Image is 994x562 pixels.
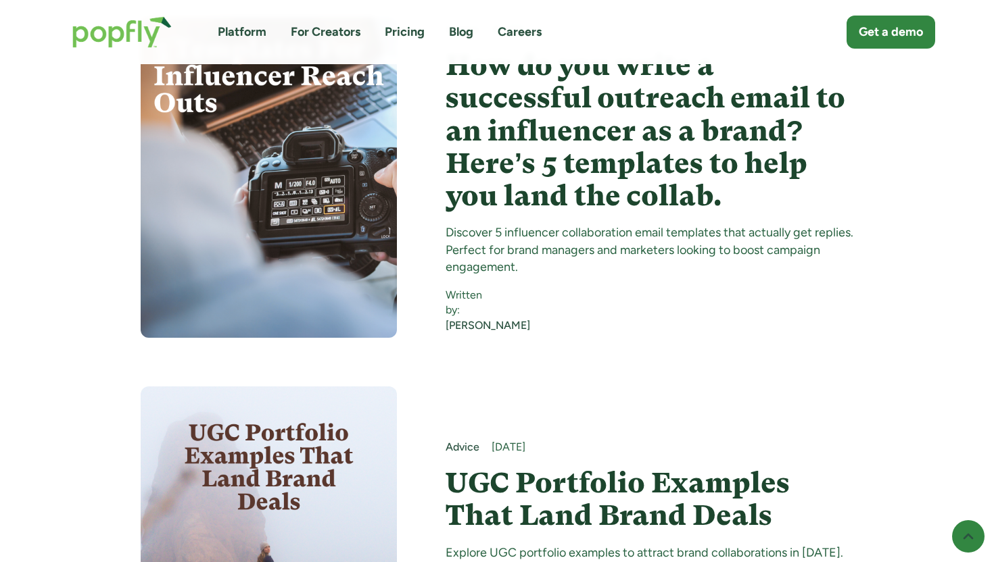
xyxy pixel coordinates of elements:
[446,49,854,212] a: How do you write a successful outreach email to an influencer as a brand? Here’s 5 templates to h...
[385,24,425,41] a: Pricing
[492,440,854,455] div: [DATE]
[446,318,530,333] a: [PERSON_NAME]
[446,467,854,532] a: UGC Portfolio Examples That Land Brand Deals
[291,24,360,41] a: For Creators
[446,440,479,455] a: Advice
[498,24,542,41] a: Careers
[59,3,185,61] a: home
[218,24,266,41] a: Platform
[446,224,854,276] div: Discover 5 influencer collaboration email templates that actually get replies. Perfect for brand ...
[859,24,923,41] div: Get a demo
[847,16,935,49] a: Get a demo
[449,24,473,41] a: Blog
[446,288,530,318] div: Written by:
